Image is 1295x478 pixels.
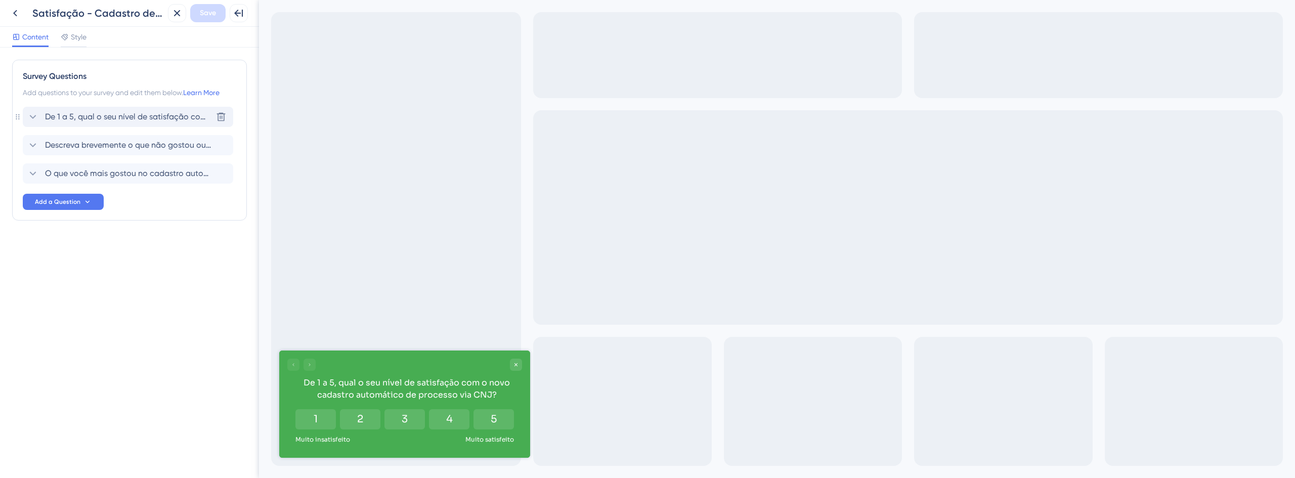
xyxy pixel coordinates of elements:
div: Add questions to your survey and edit them below. [23,86,236,99]
a: Learn More [183,89,220,97]
div: Satisfação - Cadastro de processos via CNJ [32,6,164,20]
span: Save [200,7,216,19]
button: Save [190,4,226,22]
button: Add a Question [23,194,104,210]
span: Content [22,31,49,43]
iframe: UserGuiding Survey [20,351,271,458]
span: De 1 a 5, qual o seu nível de satisfação com o novo cadastro automático de processo via CNJ? [45,111,212,123]
span: Style [71,31,87,43]
span: Descreva brevemente o que não gostou ou o que gostaria que melhorássemos (opcional). [45,139,212,151]
span: Add a Question [35,198,80,206]
div: Survey Questions [23,70,236,82]
span: O que você mais gostou no cadastro automático via CNJ? (opcional) [45,167,212,180]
